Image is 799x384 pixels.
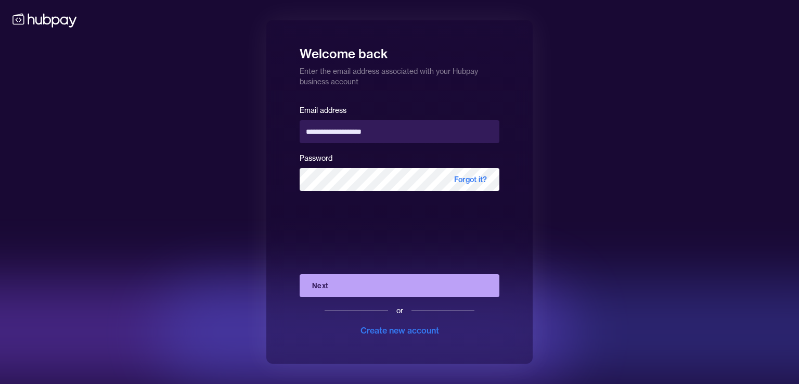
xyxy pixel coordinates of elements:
div: Create new account [360,324,439,337]
p: Enter the email address associated with your Hubpay business account [300,62,499,87]
label: Password [300,153,332,163]
span: Forgot it? [442,168,499,191]
label: Email address [300,106,346,115]
h1: Welcome back [300,39,499,62]
div: or [396,305,403,316]
button: Next [300,274,499,297]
